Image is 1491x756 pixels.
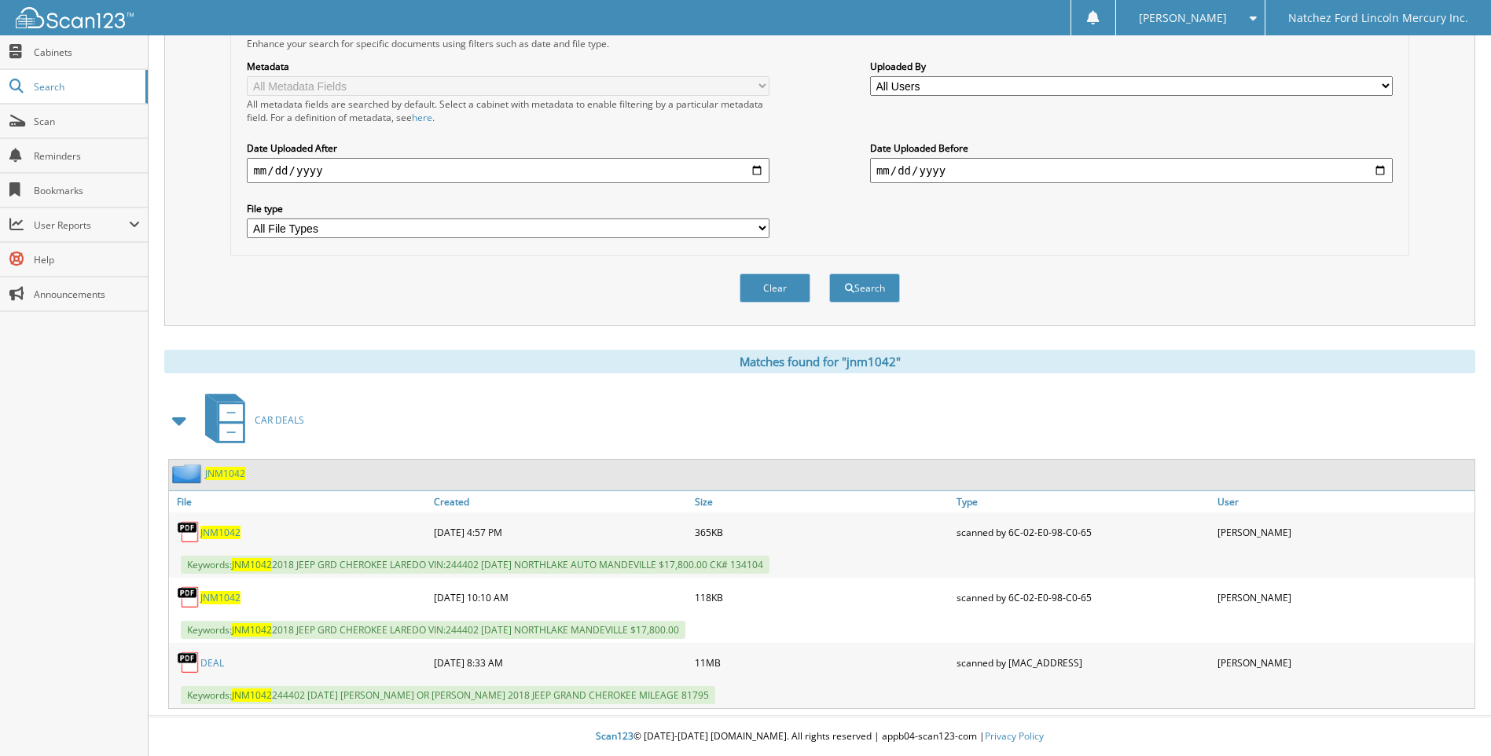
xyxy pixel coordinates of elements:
[34,184,140,197] span: Bookmarks
[412,111,432,124] a: here
[691,647,952,678] div: 11MB
[181,621,685,639] span: Keywords: 2018 JEEP GRD CHEROKEE LAREDO VIN:244402 [DATE] NORTHLAKE MANDEVILLE $17,800.00
[691,491,952,512] a: Size
[200,656,224,670] a: DEAL
[247,141,769,155] label: Date Uploaded After
[953,516,1214,548] div: scanned by 6C-02-E0-98-C0-65
[232,688,272,702] span: JNM1042
[1214,647,1474,678] div: [PERSON_NAME]
[169,491,430,512] a: File
[200,591,241,604] a: JNM1042
[985,729,1044,743] a: Privacy Policy
[34,149,140,163] span: Reminders
[177,520,200,544] img: PDF.png
[870,158,1393,183] input: end
[34,46,140,59] span: Cabinets
[247,202,769,215] label: File type
[34,288,140,301] span: Announcements
[232,623,272,637] span: JNM1042
[247,158,769,183] input: start
[177,651,200,674] img: PDF.png
[691,516,952,548] div: 365KB
[34,218,129,232] span: User Reports
[430,516,691,548] div: [DATE] 4:57 PM
[205,467,245,480] a: JNM1042
[181,686,715,704] span: Keywords: 244402 [DATE] [PERSON_NAME] OR [PERSON_NAME] 2018 JEEP GRAND CHEROKEE MILEAGE 81795
[247,97,769,124] div: All metadata fields are searched by default. Select a cabinet with metadata to enable filtering b...
[1139,13,1227,23] span: [PERSON_NAME]
[953,647,1214,678] div: scanned by [MAC_ADDRESS]
[1214,491,1474,512] a: User
[1214,516,1474,548] div: [PERSON_NAME]
[172,464,205,483] img: folder2.png
[430,582,691,613] div: [DATE] 10:10 AM
[247,60,769,73] label: Metadata
[149,717,1491,756] div: © [DATE]-[DATE] [DOMAIN_NAME]. All rights reserved | appb04-scan123-com |
[34,80,138,94] span: Search
[1214,582,1474,613] div: [PERSON_NAME]
[232,558,272,571] span: JNM1042
[430,647,691,678] div: [DATE] 8:33 AM
[596,729,633,743] span: Scan123
[953,491,1214,512] a: Type
[34,253,140,266] span: Help
[196,389,304,451] a: CAR DEALS
[255,413,304,427] span: CAR DEALS
[953,582,1214,613] div: scanned by 6C-02-E0-98-C0-65
[200,526,241,539] a: JNM1042
[164,350,1475,373] div: Matches found for "jnm1042"
[177,585,200,609] img: PDF.png
[34,115,140,128] span: Scan
[181,556,769,574] span: Keywords: 2018 JEEP GRD CHEROKEE LAREDO VIN:244402 [DATE] NORTHLAKE AUTO MANDEVILLE $17,800.00 CK...
[870,60,1393,73] label: Uploaded By
[829,273,900,303] button: Search
[1288,13,1468,23] span: Natchez Ford Lincoln Mercury Inc.
[870,141,1393,155] label: Date Uploaded Before
[740,273,810,303] button: Clear
[430,491,691,512] a: Created
[16,7,134,28] img: scan123-logo-white.svg
[691,582,952,613] div: 118KB
[239,37,1400,50] div: Enhance your search for specific documents using filters such as date and file type.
